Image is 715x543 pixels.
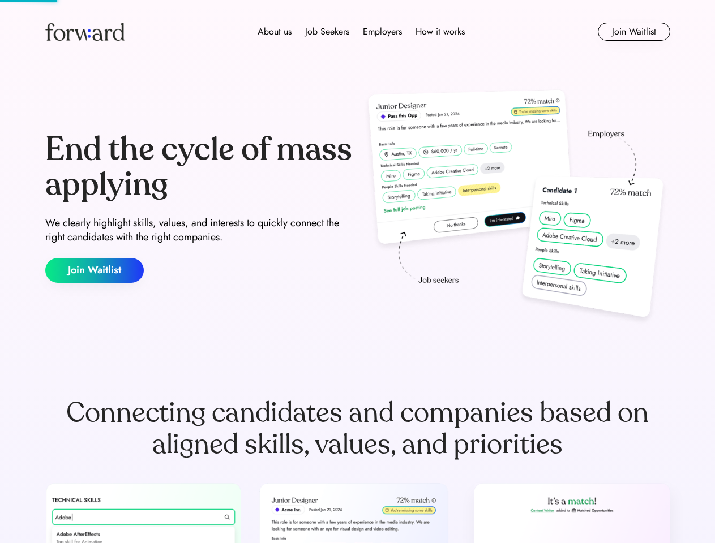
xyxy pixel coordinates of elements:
button: Join Waitlist [45,258,144,283]
div: About us [258,25,292,38]
div: End the cycle of mass applying [45,132,353,202]
div: Job Seekers [305,25,349,38]
div: We clearly highlight skills, values, and interests to quickly connect the right candidates with t... [45,216,353,244]
img: hero-image.png [362,86,670,329]
div: Employers [363,25,402,38]
div: How it works [416,25,465,38]
img: Forward logo [45,23,125,41]
div: Connecting candidates and companies based on aligned skills, values, and priorities [45,397,670,460]
button: Join Waitlist [598,23,670,41]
